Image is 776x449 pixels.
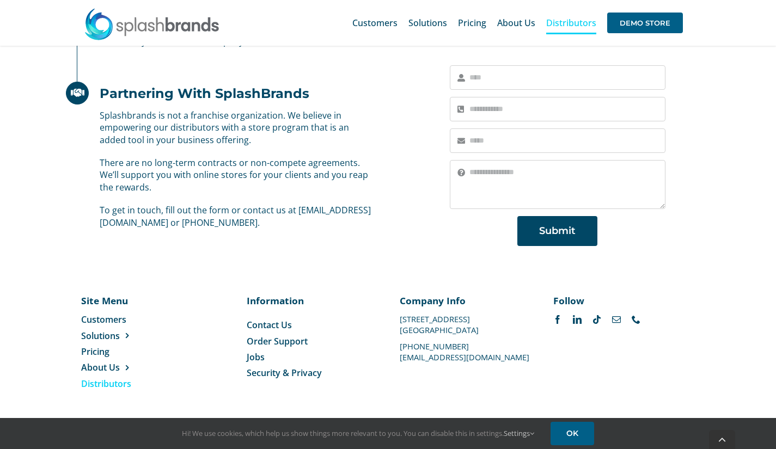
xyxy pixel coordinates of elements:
[81,313,164,325] a: Customers
[81,378,164,390] a: Distributors
[247,319,376,379] nav: Menu
[553,315,562,324] a: facebook
[100,204,371,229] p: To get in touch, fill out the form or contact us at [EMAIL_ADDRESS][DOMAIN_NAME] or [PHONE_NUMBER].
[546,19,596,27] span: Distributors
[573,315,582,324] a: linkedin
[504,428,534,438] a: Settings
[247,294,376,307] p: Information
[352,5,683,40] nav: Main Menu Sticky
[247,351,376,363] a: Jobs
[84,8,220,40] img: SplashBrands.com Logo
[81,313,164,390] nav: Menu
[546,5,596,40] a: Distributors
[81,346,164,358] a: Pricing
[592,315,601,324] a: tiktok
[553,294,683,307] p: Follow
[81,378,131,390] span: Distributors
[81,330,164,342] a: Solutions
[247,367,322,379] span: Security & Privacy
[247,319,376,331] a: Contact Us
[612,315,621,324] a: mail
[408,19,447,27] span: Solutions
[100,157,371,193] p: There are no long-term contracts or non-compete agreements. We’ll support you with online stores ...
[539,225,576,237] span: Submit
[551,422,594,445] a: OK
[247,367,376,379] a: Security & Privacy
[81,294,164,307] p: Site Menu
[247,335,308,347] span: Order Support
[247,319,292,331] span: Contact Us
[497,19,535,27] span: About Us
[400,294,529,307] p: Company Info
[100,85,309,101] h2: Partnering With SplashBrands
[81,361,164,373] a: About Us
[81,346,109,358] span: Pricing
[517,216,597,246] button: Submit
[352,5,398,40] a: Customers
[247,335,376,347] a: Order Support
[182,428,534,438] span: Hi! We use cookies, which help us show things more relevant to you. You can disable this in setti...
[632,315,640,324] a: phone
[100,109,371,146] p: Splashbrands is not a franchise organization. We believe in empowering our distributors with a st...
[81,313,126,325] span: Customers
[81,330,120,342] span: Solutions
[607,5,683,40] a: DEMO STORE
[458,5,486,40] a: Pricing
[247,351,265,363] span: Jobs
[607,13,683,33] span: DEMO STORE
[81,361,120,373] span: About Us
[458,19,486,27] span: Pricing
[352,19,398,27] span: Customers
